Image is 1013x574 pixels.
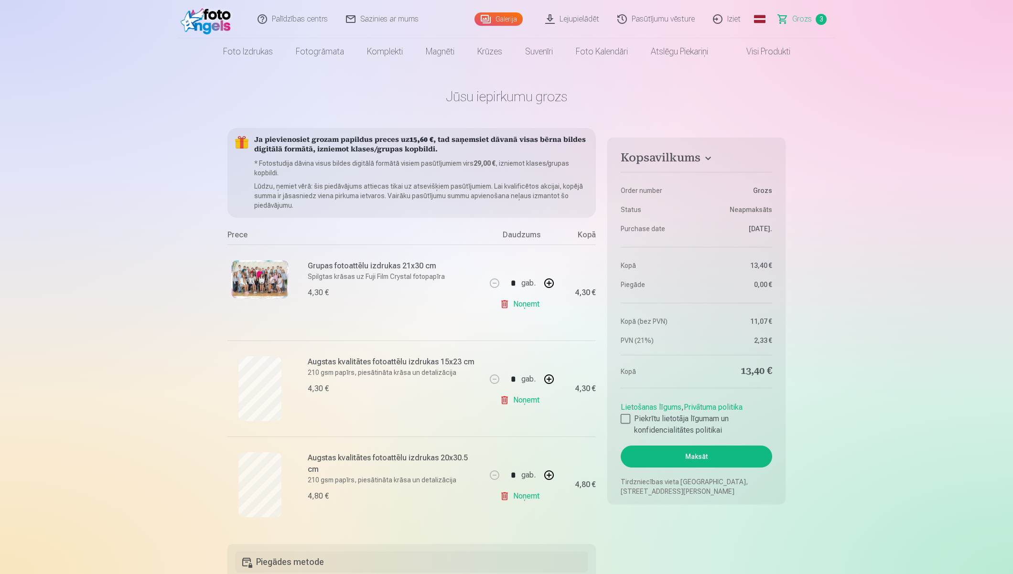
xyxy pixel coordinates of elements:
h1: Jūsu iepirkumu grozs [227,88,786,105]
a: Visi produkti [720,38,802,65]
b: 29,00 € [474,159,496,167]
dt: Order number [621,186,692,195]
div: 4,30 € [308,287,329,298]
a: Lietošanas līgums [621,403,681,412]
dt: Kopā (bez PVN) [621,317,692,326]
div: 4,30 € [308,383,329,394]
div: gab. [521,272,536,295]
div: , [621,398,772,436]
h6: Augstas kvalitātes fotoattēlu izdrukas 15x23 cm [308,356,480,368]
div: 4,80 € [308,490,329,502]
span: 3 [816,14,827,25]
dd: Grozs [701,186,772,195]
div: 4,30 € [575,290,596,296]
span: Neapmaksāts [730,205,772,214]
b: 15,60 € [410,137,433,144]
div: Daudzums [486,229,558,244]
a: Magnēti [414,38,466,65]
p: Tirdzniecības vieta [GEOGRAPHIC_DATA], [STREET_ADDRESS][PERSON_NAME] [621,477,772,496]
span: Grozs [792,13,812,25]
p: Lūdzu, ņemiet vērā: šis piedāvājums attiecas tikai uz atsevišķiem pasūtījumiem. Lai kvalificētos ... [254,181,588,210]
dd: 13,40 € [701,261,772,270]
dd: 2,33 € [701,336,772,345]
p: Spilgtas krāsas uz Fuji Film Crystal fotopapīra [308,272,480,281]
div: 4,30 € [575,386,596,392]
a: Noņemt [500,487,543,506]
a: Foto kalendāri [564,38,639,65]
button: Kopsavilkums [621,151,772,168]
div: gab. [521,464,536,487]
dd: 0,00 € [701,280,772,289]
h6: Augstas kvalitātes fotoattēlu izdrukas 20x30.5 cm [308,452,480,475]
label: Piekrītu lietotāja līgumam un konfidencialitātes politikai [621,413,772,436]
dt: Kopā [621,365,692,378]
div: Prece [227,229,486,244]
a: Fotogrāmata [284,38,356,65]
button: Maksāt [621,446,772,468]
img: /fa1 [181,4,236,34]
a: Atslēgu piekariņi [639,38,720,65]
div: gab. [521,368,536,391]
a: Noņemt [500,295,543,314]
h5: Ja pievienosiet grozam papildus preces uz , tad saņemsiet dāvanā visas bērna bildes digitālā form... [254,136,588,155]
p: 210 gsm papīrs, piesātināta krāsa un detalizācija [308,475,480,485]
div: 4,80 € [575,482,596,488]
a: Komplekti [356,38,414,65]
a: Noņemt [500,391,543,410]
h5: Piegādes metode [235,552,588,573]
p: * Fotostudija dāvina visus bildes digitālā formātā visiem pasūtījumiem virs , izniemot klases/gru... [254,159,588,178]
h6: Grupas fotoattēlu izdrukas 21x30 cm [308,260,480,272]
dd: [DATE]. [701,224,772,234]
dt: Status [621,205,692,214]
p: 210 gsm papīrs, piesātināta krāsa un detalizācija [308,368,480,377]
dt: Kopā [621,261,692,270]
dt: PVN (21%) [621,336,692,345]
dd: 13,40 € [701,365,772,378]
a: Foto izdrukas [212,38,284,65]
dt: Piegāde [621,280,692,289]
a: Suvenīri [514,38,564,65]
dd: 11,07 € [701,317,772,326]
div: Kopā [558,229,596,244]
a: Galerija [474,12,523,26]
a: Privātuma politika [684,403,743,412]
a: Krūzes [466,38,514,65]
dt: Purchase date [621,224,692,234]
